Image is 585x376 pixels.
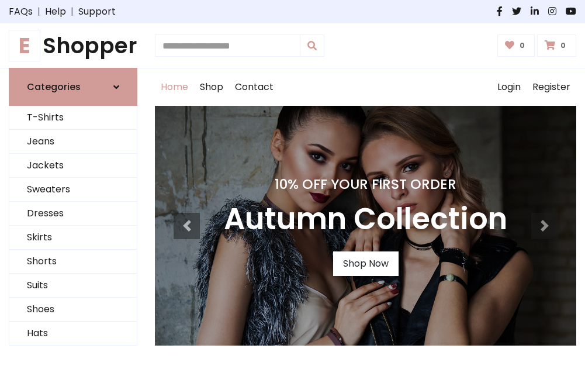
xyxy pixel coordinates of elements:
[9,5,33,19] a: FAQs
[527,68,576,106] a: Register
[9,274,137,298] a: Suits
[9,298,137,322] a: Shoes
[9,322,137,346] a: Hats
[9,33,137,58] a: EShopper
[9,130,137,154] a: Jeans
[9,202,137,226] a: Dresses
[9,30,40,61] span: E
[194,68,229,106] a: Shop
[229,68,279,106] a: Contact
[497,35,535,57] a: 0
[9,33,137,58] h1: Shopper
[27,81,81,92] h6: Categories
[9,106,137,130] a: T-Shirts
[9,178,137,202] a: Sweaters
[558,40,569,51] span: 0
[9,226,137,250] a: Skirts
[224,202,507,237] h3: Autumn Collection
[517,40,528,51] span: 0
[155,68,194,106] a: Home
[537,35,576,57] a: 0
[66,5,78,19] span: |
[33,5,45,19] span: |
[9,250,137,274] a: Shorts
[491,68,527,106] a: Login
[9,68,137,106] a: Categories
[224,176,507,192] h4: 10% Off Your First Order
[45,5,66,19] a: Help
[9,154,137,178] a: Jackets
[78,5,116,19] a: Support
[333,251,399,276] a: Shop Now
